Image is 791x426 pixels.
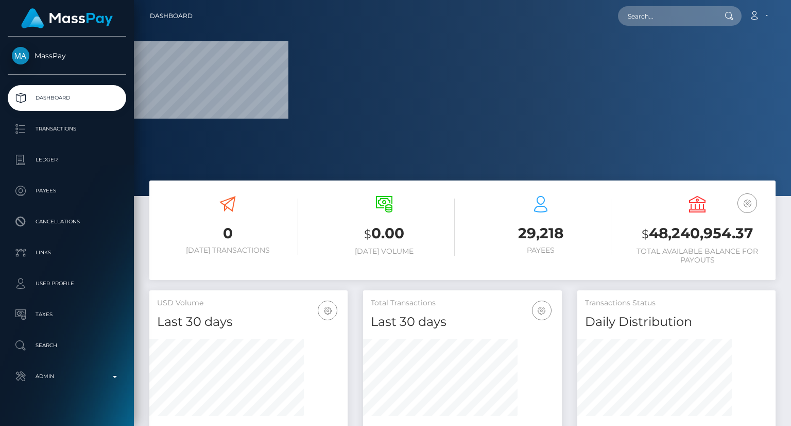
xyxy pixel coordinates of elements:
[8,85,126,111] a: Dashboard
[12,183,122,199] p: Payees
[8,271,126,297] a: User Profile
[12,152,122,168] p: Ledger
[314,247,455,256] h6: [DATE] Volume
[8,333,126,358] a: Search
[12,214,122,230] p: Cancellations
[371,298,554,308] h5: Total Transactions
[627,223,768,244] h3: 48,240,954.37
[618,6,715,26] input: Search...
[8,51,126,60] span: MassPay
[150,5,193,27] a: Dashboard
[470,246,611,255] h6: Payees
[8,240,126,266] a: Links
[12,47,29,64] img: MassPay
[157,298,340,308] h5: USD Volume
[8,147,126,173] a: Ledger
[12,245,122,260] p: Links
[642,227,649,241] small: $
[12,121,122,137] p: Transactions
[470,223,611,243] h3: 29,218
[314,223,455,244] h3: 0.00
[585,313,768,331] h4: Daily Distribution
[21,8,113,28] img: MassPay Logo
[12,307,122,322] p: Taxes
[371,313,554,331] h4: Last 30 days
[157,313,340,331] h4: Last 30 days
[157,223,298,243] h3: 0
[585,298,768,308] h5: Transactions Status
[8,116,126,142] a: Transactions
[12,276,122,291] p: User Profile
[8,364,126,389] a: Admin
[627,247,768,265] h6: Total Available Balance for Payouts
[8,302,126,327] a: Taxes
[157,246,298,255] h6: [DATE] Transactions
[364,227,371,241] small: $
[8,178,126,204] a: Payees
[12,369,122,384] p: Admin
[8,209,126,235] a: Cancellations
[12,90,122,106] p: Dashboard
[12,338,122,353] p: Search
